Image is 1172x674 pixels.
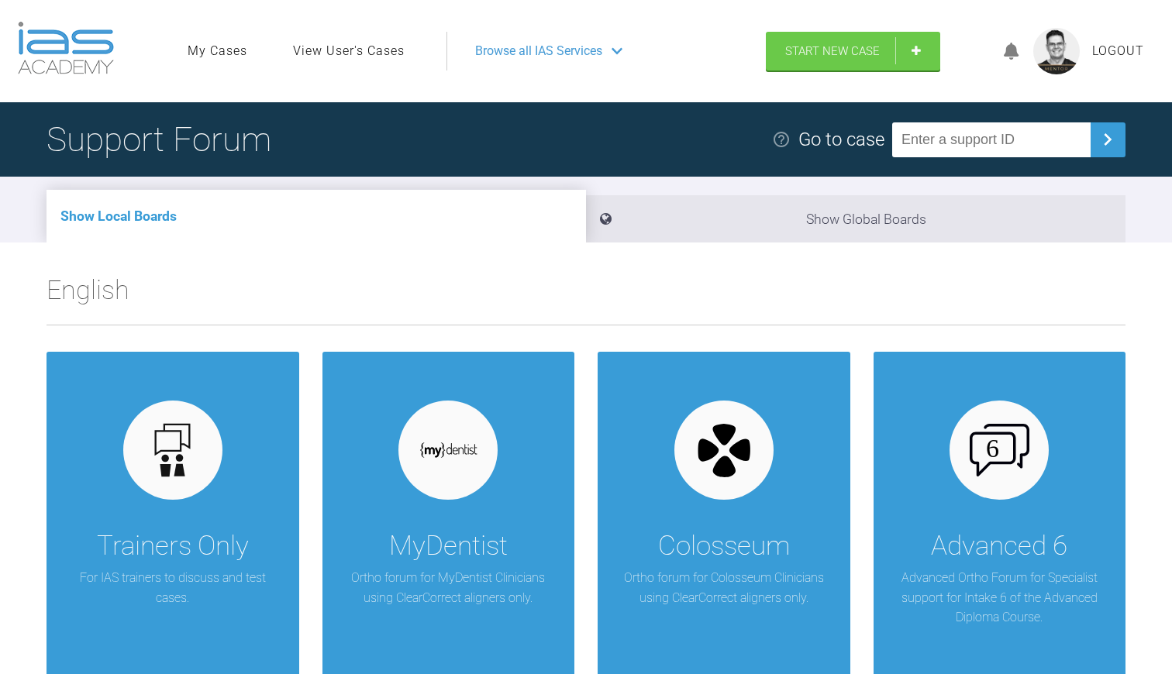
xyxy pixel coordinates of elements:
[47,269,1125,325] h2: English
[931,524,1067,568] div: Advanced 6
[766,32,940,70] a: Start New Case
[97,524,249,568] div: Trainers Only
[798,125,884,154] div: Go to case
[419,442,478,458] img: mydentist.1050c378.svg
[47,112,271,167] h1: Support Forum
[18,22,114,74] img: logo-light.3e3ef733.png
[47,190,586,242] li: Show Local Boards
[1095,127,1120,152] img: chevronRight.28bd32b0.svg
[970,424,1029,476] img: advanced-6.cf6970cb.svg
[586,195,1125,242] li: Show Global Boards
[658,524,790,568] div: Colosseum
[694,420,753,480] img: colosseum.3af2006a.svg
[389,524,508,568] div: MyDentist
[897,568,1103,628] p: Advanced Ortho Forum for Specialist support for Intake 6 of the Advanced Diploma Course.
[293,41,405,61] a: View User's Cases
[475,41,602,61] span: Browse all IAS Services
[346,568,552,607] p: Ortho forum for MyDentist Clinicians using ClearCorrect aligners only.
[70,568,276,607] p: For IAS trainers to discuss and test cases.
[785,44,880,58] span: Start New Case
[188,41,247,61] a: My Cases
[1033,28,1080,74] img: profile.png
[892,122,1091,157] input: Enter a support ID
[621,568,827,607] p: Ortho forum for Colosseum Clinicians using ClearCorrect aligners only.
[1092,41,1144,61] a: Logout
[143,421,202,480] img: default.3be3f38f.svg
[772,130,791,149] img: help.e70b9f3d.svg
